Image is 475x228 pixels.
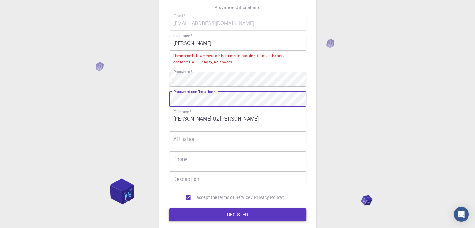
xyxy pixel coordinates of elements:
[217,194,284,201] p: Terms of Service / Privacy Policy *
[173,53,302,65] div: Username is lowercase alphanumeric, starting from alphabetic character, 4-15 length, no spaces
[215,4,260,11] p: Provide additional info
[194,194,217,201] span: I accept the
[454,207,469,222] div: Open Intercom Messenger
[173,13,185,18] label: Email
[173,69,192,74] label: Password
[173,89,215,94] label: Password confirmation
[217,194,284,201] a: Terms of Service / Privacy Policy*
[169,208,306,221] button: REGISTER
[173,109,191,114] label: Fullname
[173,33,192,38] label: username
